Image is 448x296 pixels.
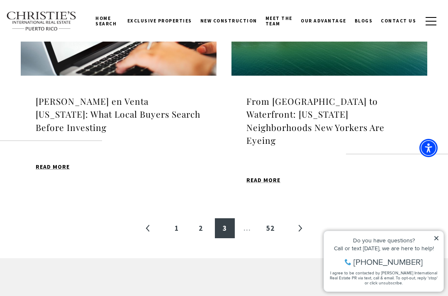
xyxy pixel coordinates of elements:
[215,218,235,238] a: 3
[167,218,187,238] a: 1
[10,51,118,67] span: I agree to be contacted by [PERSON_NAME] International Real Estate PR via text, call & email. To ...
[246,177,280,183] span: Read MORE
[138,218,158,238] li: Previous page
[297,10,351,31] a: Our Advantage
[123,10,196,31] a: Exclusive Properties
[419,139,438,157] div: Accessibility Menu
[290,218,310,238] a: »
[301,18,346,24] span: Our Advantage
[6,11,77,31] img: Christie's International Real Estate text transparent background
[9,27,120,32] div: Call or text [DATE], we are here to help!
[9,19,120,25] div: Do you have questions?
[261,8,297,34] a: Meet the Team
[34,39,103,47] span: [PHONE_NUMBER]
[260,218,281,238] a: 52
[351,10,377,31] a: Blogs
[290,218,310,238] li: Next page
[246,95,412,147] h4: From [GEOGRAPHIC_DATA] to Waterfront: [US_STATE] Neighborhoods New Yorkers Are Eyeing
[377,10,420,31] a: Contact Us
[91,8,123,34] a: Home Search
[196,10,261,31] a: New Construction
[420,9,442,33] button: button
[127,18,192,24] span: Exclusive Properties
[381,18,416,24] span: Contact Us
[200,18,257,24] span: New Construction
[36,95,202,134] h4: [PERSON_NAME] en Venta [US_STATE]: What Local Buyers Search Before Investing
[36,164,70,170] span: Read MORE
[138,218,158,238] a: «
[191,218,211,238] a: 2
[355,18,373,24] span: Blogs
